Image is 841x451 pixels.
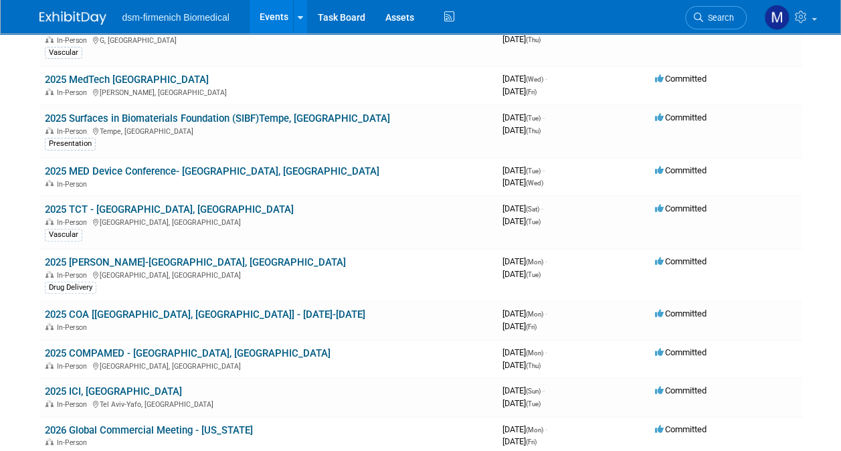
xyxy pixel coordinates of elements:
a: 2026 Global Commercial Meeting - [US_STATE] [45,424,253,436]
span: [DATE] [502,177,543,187]
div: G, [GEOGRAPHIC_DATA] [45,34,492,45]
a: Search [685,6,747,29]
div: [GEOGRAPHIC_DATA], [GEOGRAPHIC_DATA] [45,216,492,227]
img: Melanie Davison [764,5,789,30]
div: Tempe, [GEOGRAPHIC_DATA] [45,125,492,136]
a: 2025 TCT - [GEOGRAPHIC_DATA], [GEOGRAPHIC_DATA] [45,203,294,215]
div: Presentation [45,138,96,150]
span: [DATE] [502,216,541,226]
span: (Thu) [526,362,541,369]
img: In-Person Event [45,127,54,134]
span: (Mon) [526,426,543,434]
span: [DATE] [502,269,541,279]
span: [DATE] [502,360,541,370]
span: (Thu) [526,127,541,134]
span: (Wed) [526,179,543,187]
img: In-Person Event [45,271,54,278]
span: Committed [655,385,707,395]
div: Vascular [45,229,82,241]
span: - [543,165,545,175]
span: - [545,308,547,319]
span: (Fri) [526,438,537,446]
span: Committed [655,347,707,357]
span: Committed [655,424,707,434]
div: Drug Delivery [45,282,96,294]
span: (Tue) [526,271,541,278]
span: (Fri) [526,323,537,331]
span: Committed [655,165,707,175]
span: Committed [655,308,707,319]
span: In-Person [57,400,91,409]
span: [DATE] [502,112,545,122]
img: In-Person Event [45,362,54,369]
div: Tel Aviv-Yafo, [GEOGRAPHIC_DATA] [45,398,492,409]
span: [DATE] [502,347,547,357]
a: 2025 Surfaces in Biomaterials Foundation (SIBF)Tempe, [GEOGRAPHIC_DATA] [45,112,390,124]
div: Vascular [45,47,82,59]
span: [DATE] [502,203,543,213]
span: In-Person [57,271,91,280]
span: Committed [655,74,707,84]
span: In-Person [57,180,91,189]
a: 2025 COA [[GEOGRAPHIC_DATA], [GEOGRAPHIC_DATA]] - [DATE]-[DATE] [45,308,365,321]
span: - [543,112,545,122]
span: [DATE] [502,125,541,135]
span: (Mon) [526,349,543,357]
a: 2025 [PERSON_NAME]-[GEOGRAPHIC_DATA], [GEOGRAPHIC_DATA] [45,256,346,268]
div: [GEOGRAPHIC_DATA], [GEOGRAPHIC_DATA] [45,360,492,371]
span: - [541,203,543,213]
img: In-Person Event [45,323,54,330]
span: [DATE] [502,436,537,446]
span: (Tue) [526,400,541,408]
img: ExhibitDay [39,11,106,25]
img: In-Person Event [45,400,54,407]
span: (Sat) [526,205,539,213]
span: - [545,347,547,357]
span: In-Person [57,88,91,97]
div: [PERSON_NAME], [GEOGRAPHIC_DATA] [45,86,492,97]
span: (Mon) [526,258,543,266]
span: [DATE] [502,398,541,408]
img: In-Person Event [45,180,54,187]
span: [DATE] [502,34,541,44]
span: (Wed) [526,76,543,83]
span: In-Person [57,362,91,371]
span: In-Person [57,218,91,227]
a: 2025 MedTech [GEOGRAPHIC_DATA] [45,74,209,86]
span: (Tue) [526,167,541,175]
span: In-Person [57,36,91,45]
span: In-Person [57,438,91,447]
span: [DATE] [502,424,547,434]
span: Search [703,13,734,23]
span: dsm-firmenich Biomedical [122,12,229,23]
span: (Thu) [526,36,541,43]
span: (Tue) [526,218,541,225]
span: In-Person [57,323,91,332]
span: [DATE] [502,385,545,395]
img: In-Person Event [45,36,54,43]
span: - [545,256,547,266]
span: [DATE] [502,86,537,96]
div: [GEOGRAPHIC_DATA], [GEOGRAPHIC_DATA] [45,269,492,280]
span: [DATE] [502,321,537,331]
span: [DATE] [502,308,547,319]
img: In-Person Event [45,218,54,225]
span: [DATE] [502,256,547,266]
a: 2025 COMPAMED - [GEOGRAPHIC_DATA], [GEOGRAPHIC_DATA] [45,347,331,359]
span: [DATE] [502,74,547,84]
img: In-Person Event [45,88,54,95]
span: (Sun) [526,387,541,395]
span: Committed [655,256,707,266]
span: In-Person [57,127,91,136]
span: (Mon) [526,310,543,318]
a: 2025 MED Device Conference- [GEOGRAPHIC_DATA], [GEOGRAPHIC_DATA] [45,165,379,177]
span: Committed [655,112,707,122]
span: - [543,385,545,395]
span: (Tue) [526,114,541,122]
span: [DATE] [502,165,545,175]
span: Committed [655,203,707,213]
span: (Fri) [526,88,537,96]
a: 2025 ICI, [GEOGRAPHIC_DATA] [45,385,182,397]
span: - [545,424,547,434]
span: - [545,74,547,84]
